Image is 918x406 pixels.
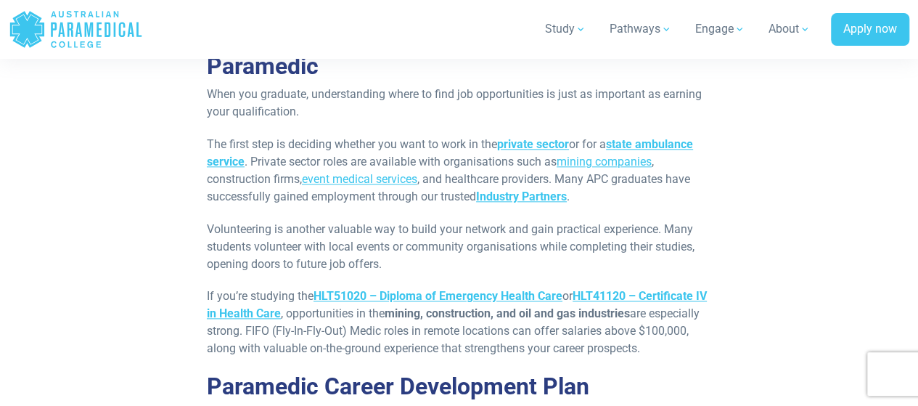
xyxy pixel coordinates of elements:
a: Study [536,9,595,49]
a: Engage [687,9,754,49]
p: The first step is deciding whether you want to work in the or for a . Private sector roles are av... [207,136,711,206]
p: If you’re studying the , opportunities in the are especially strong. FIFO (Fly-In-Fly-Out) Medic ... [207,288,711,357]
a: HLT51020 – Diploma of Emergency Health Care [313,289,562,303]
a: Apply now [831,13,909,46]
span: or [562,289,573,303]
a: Industry Partners [476,190,567,203]
p: When you graduate, understanding where to find job opportunities is just as important as earning ... [207,86,711,121]
a: private sector [497,137,569,151]
a: event medical services [302,172,417,186]
h2: Paramedic Career Development Plan [207,373,711,400]
a: mining companies [557,155,652,169]
a: Pathways [601,9,681,49]
a: About [760,9,819,49]
a: Australian Paramedical College [9,6,143,53]
a: HLT41120 – Certificate IV in Health Care [207,289,707,320]
p: Volunteering is another valuable way to build your network and gain practical experience. Many st... [207,221,711,273]
a: state ambulance service [207,137,693,169]
strong: mining, construction, and oil and gas industries [385,306,630,320]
